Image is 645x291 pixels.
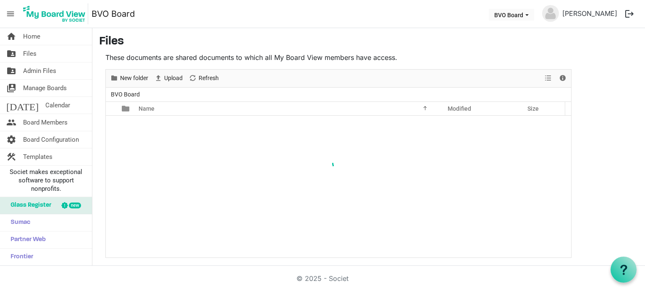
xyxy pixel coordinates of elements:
[489,9,534,21] button: BVO Board dropdownbutton
[6,114,16,131] span: people
[6,197,51,214] span: Glass Register
[105,52,572,62] p: These documents are shared documents to which all My Board View members have access.
[3,6,18,22] span: menu
[6,97,39,114] span: [DATE]
[6,62,16,79] span: folder_shared
[6,231,46,248] span: Partner Web
[6,45,16,62] span: folder_shared
[21,3,92,24] a: My Board View Logo
[99,35,638,49] h3: Files
[23,131,79,148] span: Board Configuration
[296,274,349,283] a: © 2025 - Societ
[23,45,37,62] span: Files
[23,62,56,79] span: Admin Files
[23,148,52,165] span: Templates
[621,5,638,23] button: logout
[6,249,33,265] span: Frontier
[23,114,68,131] span: Board Members
[6,214,30,231] span: Sumac
[21,3,88,24] img: My Board View Logo
[6,80,16,96] span: switch_account
[69,203,81,208] div: new
[92,5,135,22] a: BVO Board
[6,131,16,148] span: settings
[45,97,70,114] span: Calendar
[4,168,88,193] span: Societ makes exceptional software to support nonprofits.
[559,5,621,22] a: [PERSON_NAME]
[6,28,16,45] span: home
[23,80,67,96] span: Manage Boards
[23,28,40,45] span: Home
[542,5,559,22] img: no-profile-picture.svg
[6,148,16,165] span: construction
